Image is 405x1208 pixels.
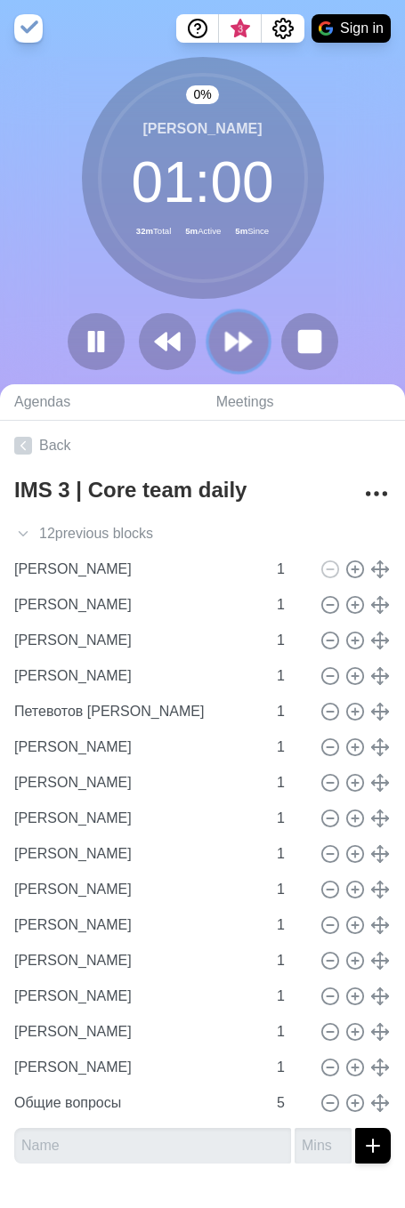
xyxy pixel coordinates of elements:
[270,1014,312,1050] input: Mins
[7,587,266,623] input: Name
[7,943,266,978] input: Name
[319,21,333,36] img: google logo
[7,801,266,836] input: Name
[262,14,304,43] button: Settings
[7,978,266,1014] input: Name
[7,836,266,872] input: Name
[146,523,153,544] span: s
[14,1128,291,1164] input: Name
[270,836,312,872] input: Mins
[7,623,266,658] input: Name
[270,694,312,729] input: Mins
[7,1050,266,1085] input: Name
[270,872,312,907] input: Mins
[270,729,312,765] input: Mins
[270,587,312,623] input: Mins
[359,476,394,511] button: More
[270,943,312,978] input: Mins
[270,1085,312,1121] input: Mins
[219,14,262,43] button: What’s new
[7,552,266,587] input: Name
[202,384,405,421] a: Meetings
[7,658,266,694] input: Name
[270,978,312,1014] input: Mins
[270,552,312,587] input: Mins
[270,623,312,658] input: Mins
[270,658,312,694] input: Mins
[7,694,266,729] input: Name
[7,907,266,943] input: Name
[270,1050,312,1085] input: Mins
[176,14,219,43] button: Help
[7,1085,266,1121] input: Name
[270,765,312,801] input: Mins
[295,1128,352,1164] input: Mins
[7,1014,266,1050] input: Name
[14,14,43,43] img: timeblocks logo
[233,22,247,36] span: 3
[7,729,266,765] input: Name
[7,872,266,907] input: Name
[270,801,312,836] input: Mins
[7,765,266,801] input: Name
[270,907,312,943] input: Mins
[312,14,391,43] button: Sign in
